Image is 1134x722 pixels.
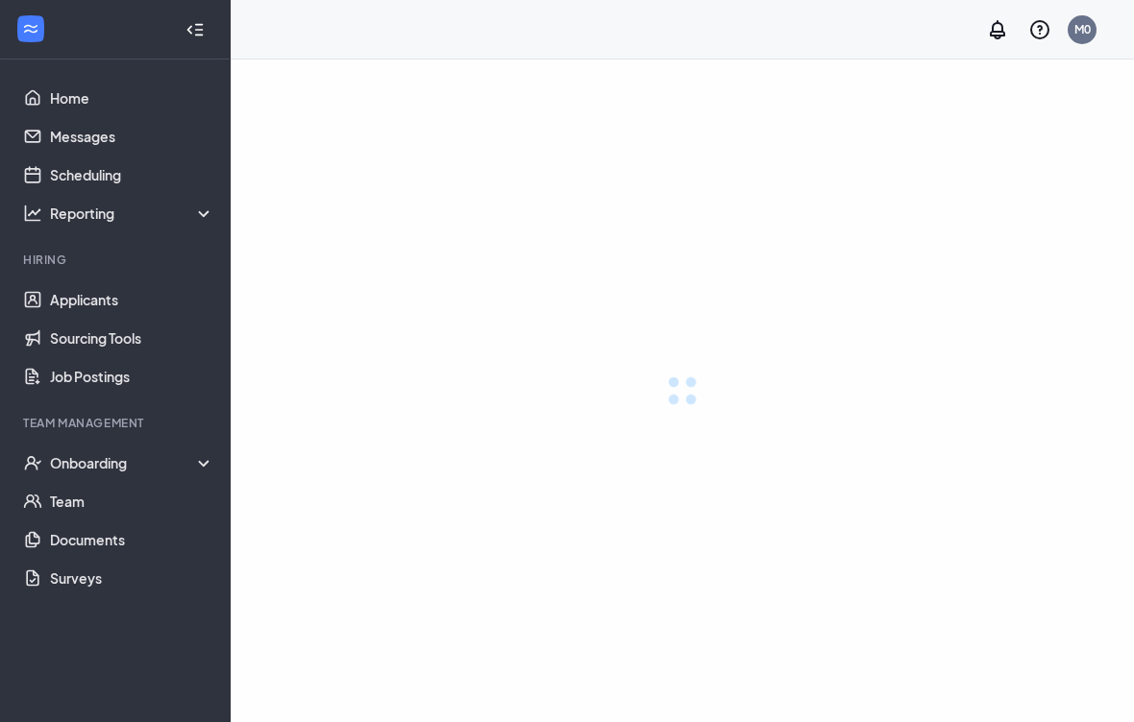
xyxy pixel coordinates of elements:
div: Onboarding [50,453,215,472]
svg: QuestionInfo [1028,18,1051,41]
a: Home [50,79,214,117]
a: Documents [50,520,214,559]
a: Scheduling [50,156,214,194]
a: Messages [50,117,214,156]
a: Surveys [50,559,214,597]
svg: UserCheck [23,453,42,472]
div: M0 [1074,21,1091,37]
div: Hiring [23,252,210,268]
div: Reporting [50,204,215,223]
a: Team [50,482,214,520]
a: Job Postings [50,357,214,396]
svg: WorkstreamLogo [21,19,40,38]
svg: Notifications [986,18,1009,41]
svg: Analysis [23,204,42,223]
svg: Collapse [185,20,205,39]
a: Sourcing Tools [50,319,214,357]
div: Team Management [23,415,210,431]
a: Applicants [50,280,214,319]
